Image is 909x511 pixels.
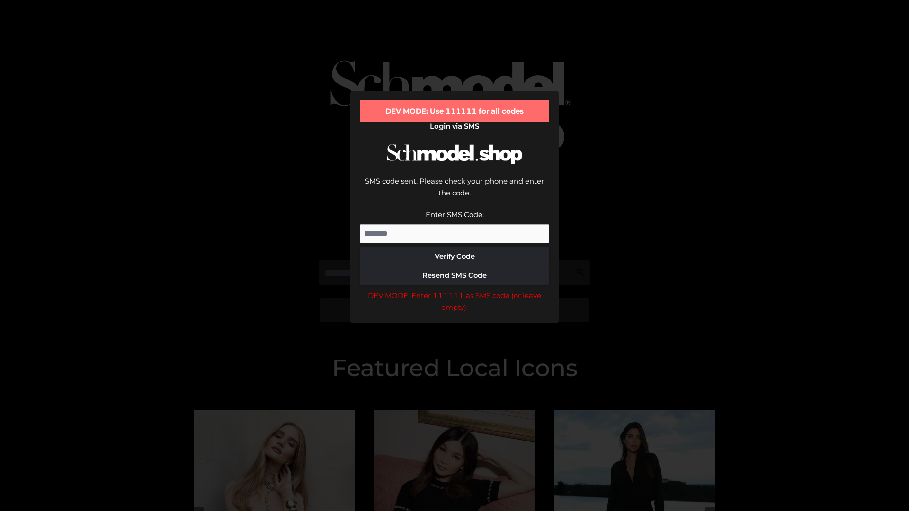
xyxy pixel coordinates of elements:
[360,175,549,209] div: SMS code sent. Please check your phone and enter the code.
[426,210,484,219] label: Enter SMS Code:
[360,290,549,314] div: DEV MODE: Enter 111111 as SMS code (or leave empty).
[360,122,549,131] h2: Login via SMS
[360,266,549,285] button: Resend SMS Code
[360,247,549,266] button: Verify Code
[360,100,549,122] div: DEV MODE: Use 111111 for all codes
[383,135,526,173] img: Schmodel Logo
